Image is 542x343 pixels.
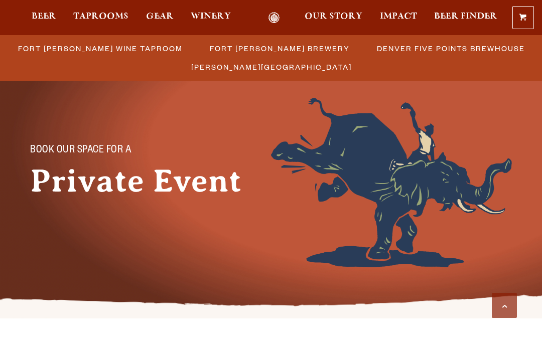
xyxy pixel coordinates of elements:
span: Beer [32,13,56,21]
a: [PERSON_NAME][GEOGRAPHIC_DATA] [185,60,357,74]
a: Denver Five Points Brewhouse [371,41,530,56]
span: [PERSON_NAME][GEOGRAPHIC_DATA] [191,60,352,74]
img: Foreground404 [271,98,512,267]
span: Fort [PERSON_NAME] Wine Taproom [18,41,183,56]
a: Winery [184,12,237,24]
a: Fort [PERSON_NAME] Brewery [204,41,355,56]
a: Gear [140,12,180,24]
a: Beer [25,12,63,24]
a: Beer Finder [428,12,504,24]
a: Taprooms [67,12,135,24]
a: Odell Home [255,12,293,24]
span: Taprooms [73,13,128,21]
span: Beer Finder [434,13,497,21]
span: Impact [380,13,417,21]
p: Book Our Space for a [30,145,251,157]
a: Our Story [298,12,369,24]
span: Fort [PERSON_NAME] Brewery [210,41,350,56]
a: Impact [373,12,424,24]
h1: Private Event [30,163,271,199]
span: Winery [191,13,231,21]
a: Fort [PERSON_NAME] Wine Taproom [12,41,188,56]
span: Our Story [305,13,362,21]
a: Scroll to top [492,293,517,318]
span: Denver Five Points Brewhouse [377,41,525,56]
span: Gear [146,13,174,21]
